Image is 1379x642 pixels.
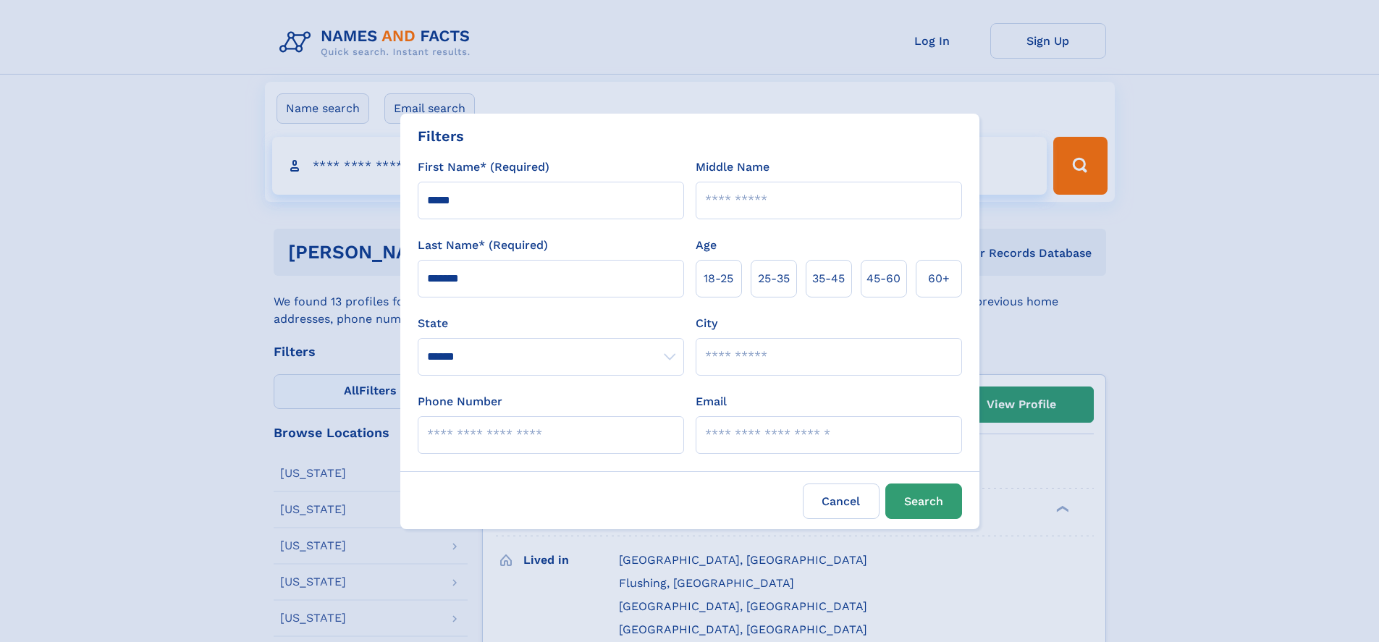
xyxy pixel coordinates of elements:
[928,270,950,287] span: 60+
[418,393,502,410] label: Phone Number
[812,270,845,287] span: 35‑45
[803,483,880,519] label: Cancel
[418,315,684,332] label: State
[758,270,790,287] span: 25‑35
[696,237,717,254] label: Age
[704,270,733,287] span: 18‑25
[866,270,901,287] span: 45‑60
[696,393,727,410] label: Email
[418,237,548,254] label: Last Name* (Required)
[418,159,549,176] label: First Name* (Required)
[696,315,717,332] label: City
[885,483,962,519] button: Search
[418,125,464,147] div: Filters
[696,159,769,176] label: Middle Name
